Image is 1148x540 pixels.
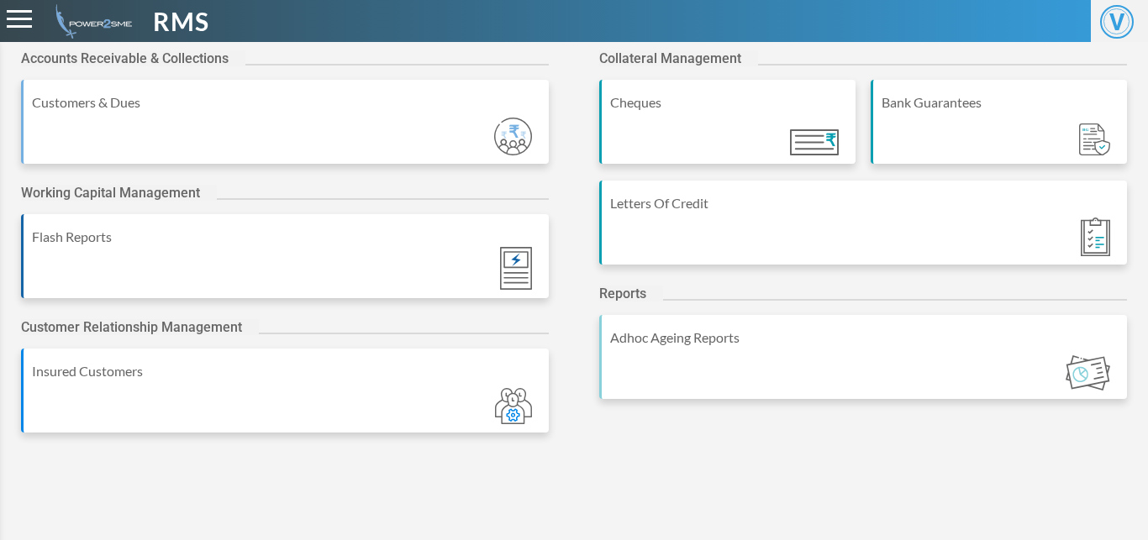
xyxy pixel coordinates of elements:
[32,227,540,247] div: Flash Reports
[49,4,132,39] img: admin
[610,328,1119,348] div: Adhoc Ageing Reports
[32,361,540,381] div: Insured Customers
[599,50,758,66] h2: Collateral Management
[610,193,1119,213] div: Letters Of Credit
[1066,355,1110,391] img: Module_ic
[21,50,245,66] h2: Accounts Receivable & Collections
[790,129,839,155] img: Module_ic
[32,92,540,113] div: Customers & Dues
[599,286,663,301] h2: Reports
[1081,218,1110,256] img: Module_ic
[500,247,532,290] img: Module_ic
[599,181,1127,281] a: Letters Of Credit Module_ic
[1100,5,1134,39] span: V
[21,80,549,181] a: Customers & Dues Module_ic
[882,92,1119,113] div: Bank Guarantees
[153,3,209,40] span: RMS
[610,92,847,113] div: Cheques
[1079,123,1110,156] img: Module_ic
[21,185,217,201] h2: Working Capital Management
[21,319,259,335] h2: Customer Relationship Management
[871,80,1127,181] a: Bank Guarantees Module_ic
[21,349,549,449] a: Insured Customers Module_ic
[21,214,549,315] a: Flash Reports Module_ic
[599,80,856,181] a: Cheques Module_ic
[494,118,532,155] img: Module_ic
[495,388,532,424] img: Module_ic
[599,315,1127,416] a: Adhoc Ageing Reports Module_ic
